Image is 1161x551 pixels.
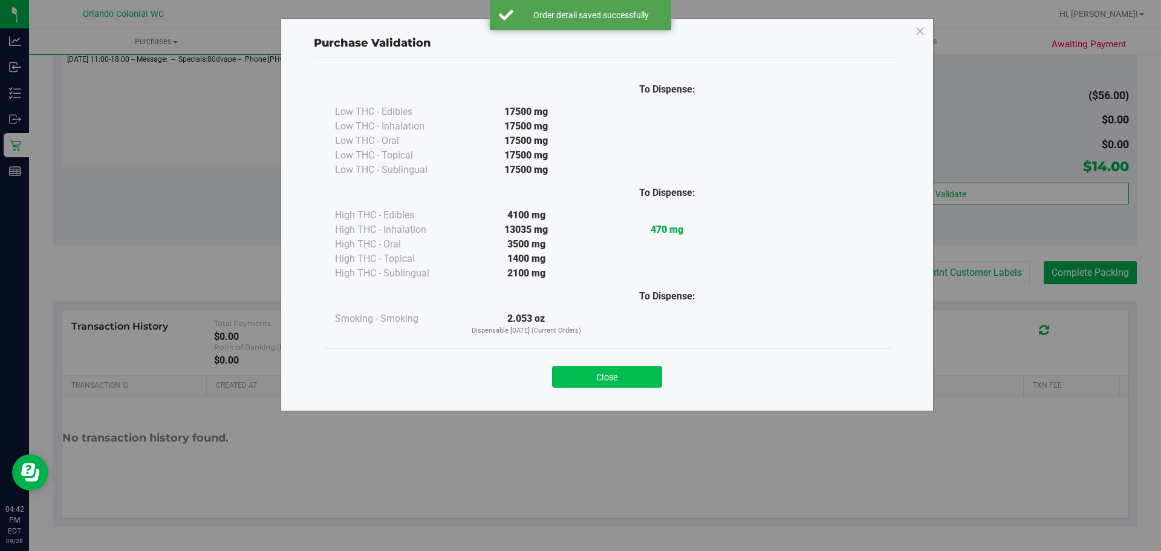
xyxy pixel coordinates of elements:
[456,223,597,237] div: 13035 mg
[335,119,456,134] div: Low THC - Inhalation
[12,454,48,491] iframe: Resource center
[597,289,738,304] div: To Dispense:
[651,224,683,235] strong: 470 mg
[335,105,456,119] div: Low THC - Edibles
[456,326,597,336] p: Dispensable [DATE] (Current Orders)
[456,148,597,163] div: 17500 mg
[552,366,662,388] button: Close
[335,237,456,252] div: High THC - Oral
[335,148,456,163] div: Low THC - Topical
[456,208,597,223] div: 4100 mg
[335,134,456,148] div: Low THC - Oral
[335,311,456,326] div: Smoking - Smoking
[456,134,597,148] div: 17500 mg
[335,163,456,177] div: Low THC - Sublingual
[456,237,597,252] div: 3500 mg
[335,266,456,281] div: High THC - Sublingual
[597,186,738,200] div: To Dispense:
[456,119,597,134] div: 17500 mg
[456,163,597,177] div: 17500 mg
[456,105,597,119] div: 17500 mg
[335,252,456,266] div: High THC - Topical
[456,252,597,266] div: 1400 mg
[456,311,597,336] div: 2.053 oz
[335,208,456,223] div: High THC - Edibles
[456,266,597,281] div: 2100 mg
[597,82,738,97] div: To Dispense:
[314,36,431,50] span: Purchase Validation
[520,9,662,21] div: Order detail saved successfully
[335,223,456,237] div: High THC - Inhalation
